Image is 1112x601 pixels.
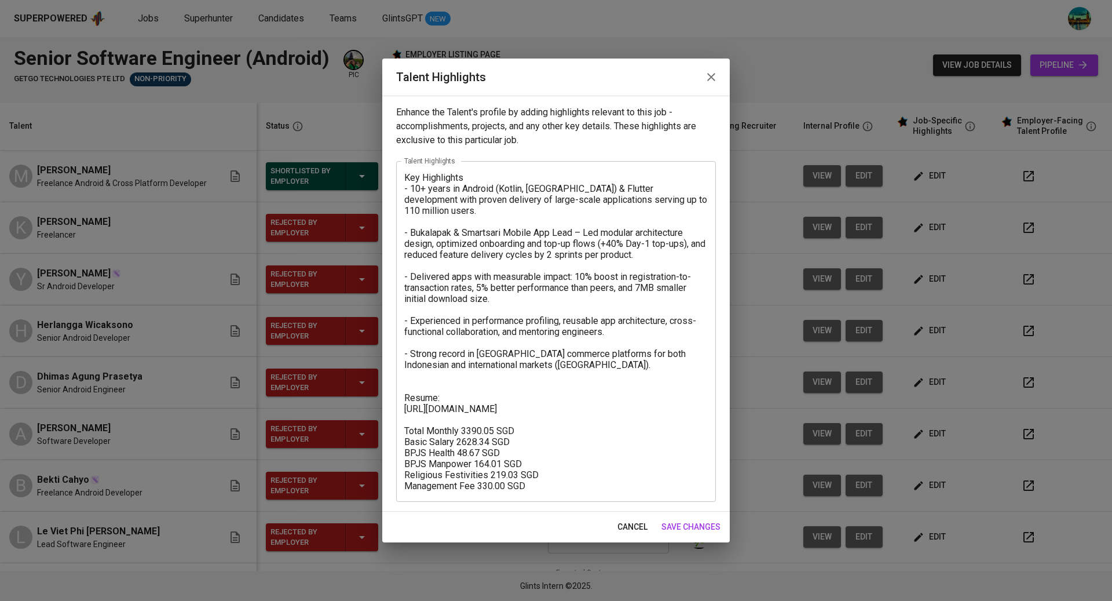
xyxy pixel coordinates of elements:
[661,520,720,534] span: save changes
[657,516,725,538] button: save changes
[404,172,708,491] textarea: Key Highlights - 10+ years in Android (Kotlin, [GEOGRAPHIC_DATA]) & Flutter development with prov...
[613,516,652,538] button: cancel
[396,105,716,147] p: Enhance the Talent's profile by adding highlights relevant to this job - accomplishments, project...
[617,520,648,534] span: cancel
[396,68,716,86] h2: Talent Highlights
